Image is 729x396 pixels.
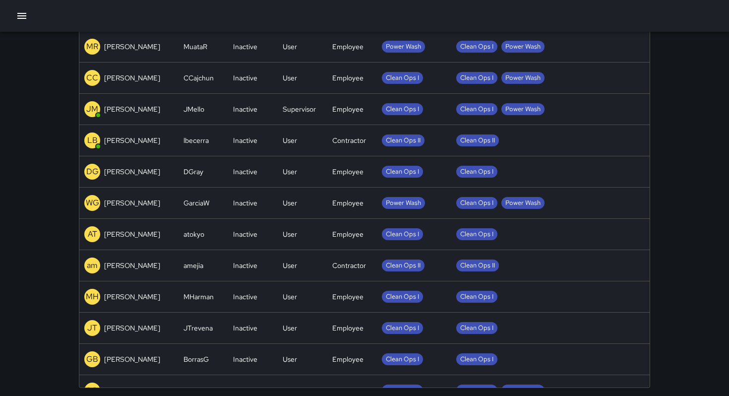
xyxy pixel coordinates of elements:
[332,167,364,177] div: Employee
[183,104,204,114] div: JMello
[183,386,207,396] div: DBurch
[283,261,297,270] div: User
[183,261,203,270] div: amejia
[456,73,497,83] span: Clean Ops I
[332,198,364,208] div: Employee
[283,167,297,177] div: User
[104,323,160,333] p: [PERSON_NAME]
[86,166,99,178] p: DG
[382,167,423,177] span: Clean Ops I
[332,261,366,270] div: Contractor
[382,198,425,208] span: Power Wash
[382,355,423,364] span: Clean Ops I
[456,355,497,364] span: Clean Ops I
[104,167,160,177] p: [PERSON_NAME]
[233,323,257,333] div: Inactive
[104,135,160,145] p: [PERSON_NAME]
[283,135,297,145] div: User
[501,386,545,396] span: Power Wash
[86,103,98,115] p: JM
[233,261,257,270] div: Inactive
[283,292,297,302] div: User
[283,229,297,239] div: User
[183,167,203,177] div: DGray
[283,354,297,364] div: User
[86,353,98,365] p: GB
[104,198,160,208] p: [PERSON_NAME]
[87,322,97,334] p: JT
[382,73,423,83] span: Clean Ops I
[456,167,497,177] span: Clean Ops I
[233,386,257,396] div: Inactive
[183,73,214,83] div: CCajchun
[233,229,257,239] div: Inactive
[87,260,98,271] p: am
[332,135,366,145] div: Contractor
[382,261,425,270] span: Clean Ops II
[332,323,364,333] div: Employee
[233,104,257,114] div: Inactive
[183,292,214,302] div: MHarman
[382,386,423,396] span: Clean Ops I
[283,323,297,333] div: User
[456,198,497,208] span: Clean Ops I
[456,261,499,270] span: Clean Ops II
[501,198,545,208] span: Power Wash
[382,136,425,145] span: Clean Ops II
[456,136,499,145] span: Clean Ops II
[183,135,209,145] div: lbecerra
[501,73,545,83] span: Power Wash
[456,292,497,302] span: Clean Ops I
[332,229,364,239] div: Employee
[382,324,423,333] span: Clean Ops I
[104,261,160,270] p: [PERSON_NAME]
[382,42,425,52] span: Power Wash
[382,292,423,302] span: Clean Ops I
[86,197,99,209] p: WG
[283,73,297,83] div: User
[456,324,497,333] span: Clean Ops I
[332,104,364,114] div: Employee
[183,229,204,239] div: atokyo
[104,292,160,302] p: [PERSON_NAME]
[332,386,364,396] div: Employee
[88,228,97,240] p: AT
[183,42,207,52] div: MuataR
[233,167,257,177] div: Inactive
[382,105,423,114] span: Clean Ops I
[104,73,160,83] p: [PERSON_NAME]
[104,104,160,114] p: [PERSON_NAME]
[86,41,98,53] p: MR
[233,354,257,364] div: Inactive
[501,105,545,114] span: Power Wash
[183,354,209,364] div: BorrasG
[501,42,545,52] span: Power Wash
[283,104,316,114] div: Supervisor
[87,134,98,146] p: LB
[183,198,210,208] div: GarciaW
[233,292,257,302] div: Inactive
[332,354,364,364] div: Employee
[104,354,160,364] p: [PERSON_NAME]
[233,135,257,145] div: Inactive
[104,386,160,396] p: [PERSON_NAME]
[86,72,98,84] p: CC
[283,198,297,208] div: User
[456,386,497,396] span: Clean Ops I
[233,198,257,208] div: Inactive
[283,42,297,52] div: User
[104,229,160,239] p: [PERSON_NAME]
[183,323,213,333] div: JTrevena
[456,42,497,52] span: Clean Ops I
[283,386,297,396] div: User
[382,230,423,239] span: Clean Ops I
[233,73,257,83] div: Inactive
[104,42,160,52] p: [PERSON_NAME]
[332,73,364,83] div: Employee
[456,230,497,239] span: Clean Ops I
[86,291,99,303] p: MH
[332,292,364,302] div: Employee
[233,42,257,52] div: Inactive
[456,105,497,114] span: Clean Ops I
[332,42,364,52] div: Employee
